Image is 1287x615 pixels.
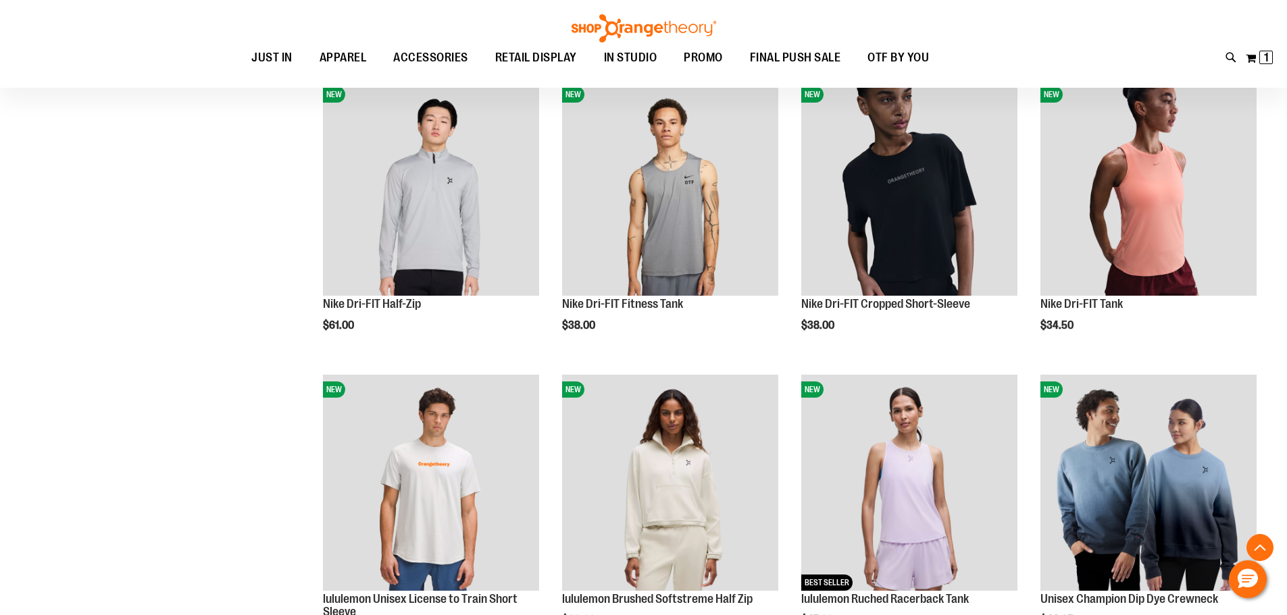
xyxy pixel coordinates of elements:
[794,73,1024,366] div: product
[801,80,1017,296] img: Nike Dri-FIT Cropped Short-Sleeve
[801,80,1017,298] a: Nike Dri-FIT Cropped Short-SleeveNEW
[750,43,841,73] span: FINAL PUSH SALE
[1040,381,1063,398] span: NEW
[306,43,380,73] a: APPAREL
[562,381,584,398] span: NEW
[1040,375,1257,593] a: Unisex Champion Dip Dye CrewneckNEW
[801,319,836,331] span: $38.00
[1264,51,1269,64] span: 1
[562,297,683,311] a: Nike Dri-FIT Fitness Tank
[393,43,468,73] span: ACCESSORIES
[570,14,718,43] img: Shop Orangetheory
[801,86,824,103] span: NEW
[323,86,345,103] span: NEW
[1040,80,1257,296] img: Nike Dri-FIT Tank
[320,43,367,73] span: APPAREL
[801,592,969,606] a: lululemon Ruched Racerback Tank
[801,375,1017,593] a: lululemon Ruched Racerback TankNEWBEST SELLER
[323,375,539,593] a: lululemon Unisex License to Train Short SleeveNEW
[1040,80,1257,298] a: Nike Dri-FIT TankNEW
[670,43,736,74] a: PROMO
[801,375,1017,591] img: lululemon Ruched Racerback Tank
[323,297,421,311] a: Nike Dri-FIT Half-Zip
[238,43,306,74] a: JUST IN
[801,574,853,591] span: BEST SELLER
[867,43,929,73] span: OTF BY YOU
[562,80,778,298] a: Nike Dri-FIT Fitness TankNEW
[604,43,657,73] span: IN STUDIO
[1040,319,1076,331] span: $34.50
[380,43,482,74] a: ACCESSORIES
[316,73,546,366] div: product
[1040,86,1063,103] span: NEW
[684,43,723,73] span: PROMO
[562,86,584,103] span: NEW
[1246,534,1273,561] button: Back To Top
[562,375,778,591] img: lululemon Brushed Softstreme Half Zip
[801,381,824,398] span: NEW
[1229,560,1267,598] button: Hello, have a question? Let’s chat.
[555,73,785,366] div: product
[854,43,942,74] a: OTF BY YOU
[495,43,577,73] span: RETAIL DISPLAY
[562,80,778,296] img: Nike Dri-FIT Fitness Tank
[1040,592,1218,606] a: Unisex Champion Dip Dye Crewneck
[323,80,539,296] img: Nike Dri-FIT Half-Zip
[323,381,345,398] span: NEW
[323,80,539,298] a: Nike Dri-FIT Half-ZipNEW
[562,375,778,593] a: lululemon Brushed Softstreme Half ZipNEW
[323,375,539,591] img: lululemon Unisex License to Train Short Sleeve
[482,43,590,74] a: RETAIL DISPLAY
[801,297,970,311] a: Nike Dri-FIT Cropped Short-Sleeve
[323,319,356,331] span: $61.00
[562,319,597,331] span: $38.00
[1040,297,1123,311] a: Nike Dri-FIT Tank
[736,43,855,74] a: FINAL PUSH SALE
[1040,375,1257,591] img: Unisex Champion Dip Dye Crewneck
[590,43,671,74] a: IN STUDIO
[562,592,753,606] a: lululemon Brushed Softstreme Half Zip
[251,43,293,73] span: JUST IN
[1034,73,1263,366] div: product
